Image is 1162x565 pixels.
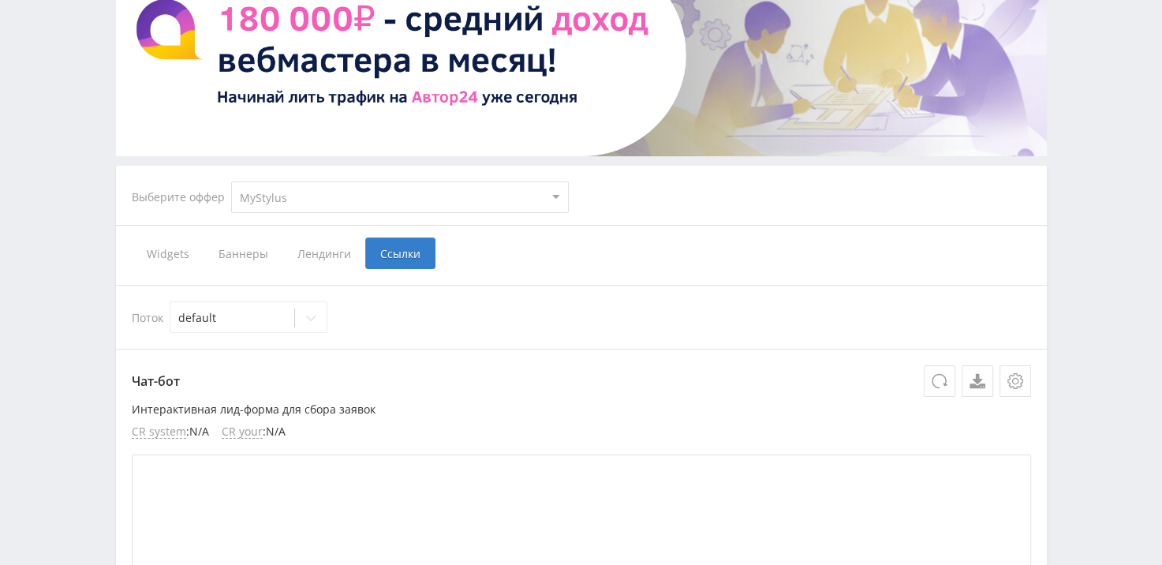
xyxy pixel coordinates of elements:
[132,301,1031,333] div: Поток
[132,403,1031,416] p: Интерактивная лид-форма для сбора заявок
[924,365,955,397] button: Обновить
[204,238,282,269] span: Баннеры
[132,191,231,204] div: Выберите оффер
[999,365,1031,397] button: Настройки
[132,365,1031,397] p: Чат-бот
[962,365,993,397] a: Скачать
[222,425,286,439] li: : N/A
[132,425,186,439] span: CR system
[132,238,204,269] span: Widgets
[132,425,209,439] li: : N/A
[282,238,365,269] span: Лендинги
[222,425,263,439] span: CR your
[365,238,435,269] span: Ссылки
